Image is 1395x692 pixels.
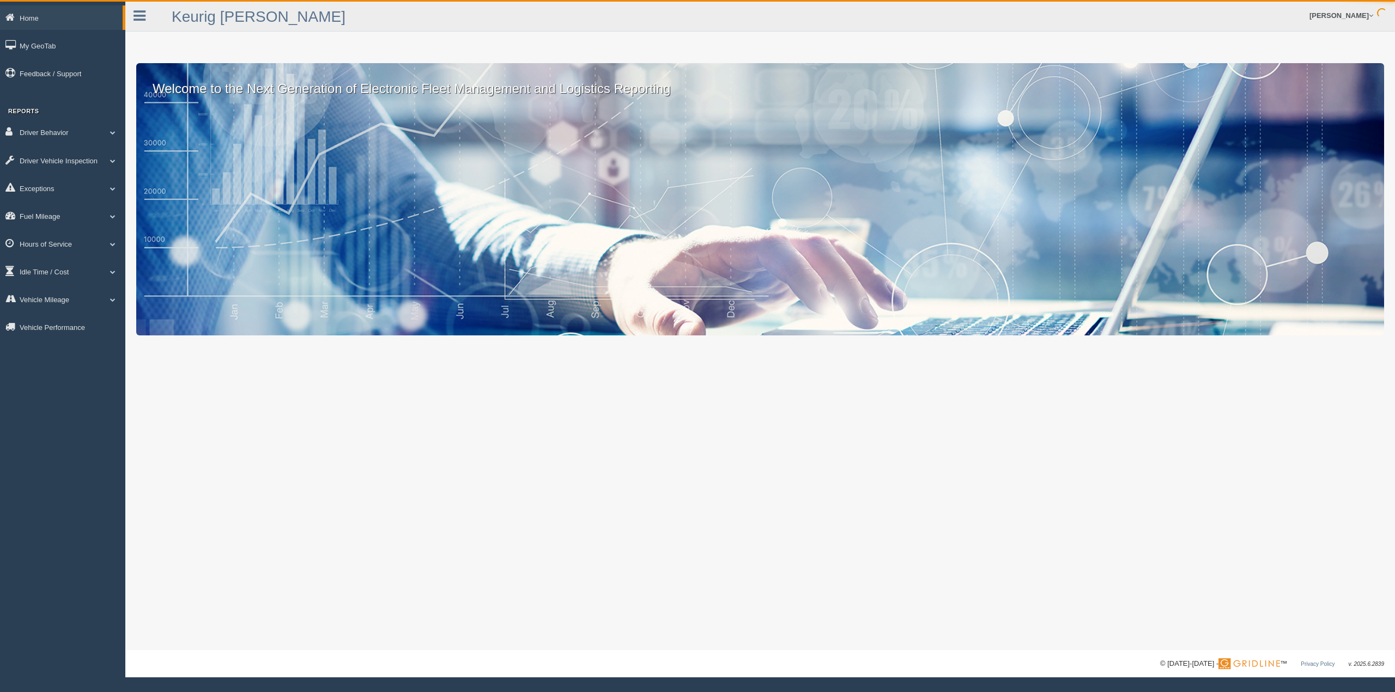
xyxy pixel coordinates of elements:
div: © [DATE]-[DATE] - ™ [1160,658,1384,670]
a: Privacy Policy [1301,661,1335,667]
img: Gridline [1218,658,1280,669]
a: Keurig [PERSON_NAME] [172,8,345,25]
span: v. 2025.6.2839 [1349,661,1384,667]
p: Welcome to the Next Generation of Electronic Fleet Management and Logistics Reporting [136,63,1384,98]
